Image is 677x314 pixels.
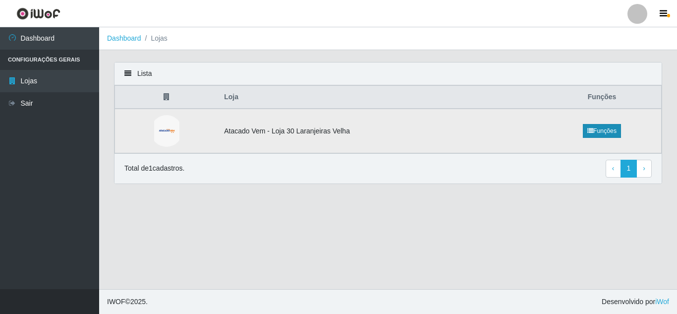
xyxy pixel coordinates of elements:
[107,34,141,42] a: Dashboard
[218,86,543,109] th: Loja
[643,164,645,172] span: ›
[583,124,621,138] a: Funções
[218,109,543,153] td: Atacado Vem - Loja 30 Laranjeiras Velha
[606,160,621,178] a: Previous
[114,63,662,85] div: Lista
[636,160,652,178] a: Next
[621,160,637,178] a: 1
[606,160,652,178] nav: pagination
[107,298,125,306] span: IWOF
[543,86,661,109] th: Funções
[612,164,615,172] span: ‹
[99,27,677,50] nav: breadcrumb
[124,163,184,174] p: Total de 1 cadastros.
[107,297,148,307] span: © 2025 .
[16,7,60,20] img: CoreUI Logo
[655,298,669,306] a: iWof
[154,115,179,147] img: Atacado Vem - Loja 30 Laranjeiras Velha
[141,33,168,44] li: Lojas
[602,297,669,307] span: Desenvolvido por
